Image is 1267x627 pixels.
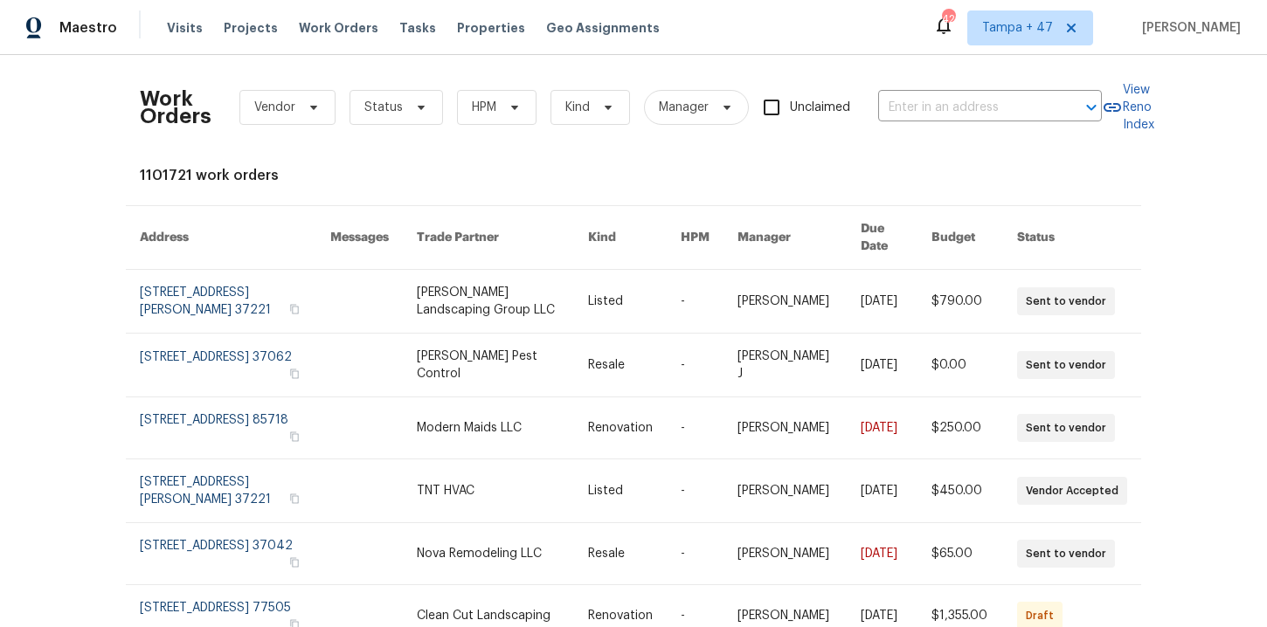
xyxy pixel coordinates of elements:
span: Visits [167,19,203,37]
td: TNT HVAC [403,459,574,523]
button: Copy Address [287,301,302,317]
th: Trade Partner [403,206,574,270]
span: Vendor [254,99,295,116]
td: [PERSON_NAME] [724,523,847,585]
span: Kind [565,99,590,116]
td: Listed [574,270,667,334]
td: Renovation [574,397,667,459]
td: Resale [574,523,667,585]
th: Manager [724,206,847,270]
span: Unclaimed [790,99,850,117]
th: Messages [316,206,403,270]
h2: Work Orders [140,90,211,125]
th: Budget [917,206,1003,270]
span: Status [364,99,403,116]
td: Modern Maids LLC [403,397,574,459]
div: 422 [942,10,954,28]
td: - [667,270,724,334]
div: 1101721 work orders [140,167,1127,184]
th: Address [126,206,316,270]
td: [PERSON_NAME] [724,397,847,459]
input: Enter in an address [878,94,1053,121]
td: [PERSON_NAME] Landscaping Group LLC [403,270,574,334]
td: [PERSON_NAME] [724,270,847,334]
button: Copy Address [287,429,302,444]
span: Maestro [59,19,117,37]
td: - [667,397,724,459]
span: Work Orders [299,19,378,37]
th: HPM [667,206,724,270]
td: [PERSON_NAME] [724,459,847,523]
td: Nova Remodeling LLC [403,523,574,585]
span: Tasks [399,22,436,34]
th: Status [1003,206,1141,270]
span: Manager [659,99,709,116]
span: Tampa + 47 [982,19,1053,37]
a: View Reno Index [1102,81,1154,134]
button: Copy Address [287,555,302,570]
td: [PERSON_NAME] Pest Control [403,334,574,397]
span: [PERSON_NAME] [1135,19,1241,37]
th: Kind [574,206,667,270]
span: Projects [224,19,278,37]
td: [PERSON_NAME] J [724,334,847,397]
td: - [667,523,724,585]
span: Properties [457,19,525,37]
button: Open [1079,95,1104,120]
span: HPM [472,99,496,116]
td: - [667,334,724,397]
td: Resale [574,334,667,397]
th: Due Date [847,206,917,270]
td: - [667,459,724,523]
button: Copy Address [287,366,302,382]
button: Copy Address [287,491,302,506]
span: Geo Assignments [546,19,660,37]
td: Listed [574,459,667,523]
